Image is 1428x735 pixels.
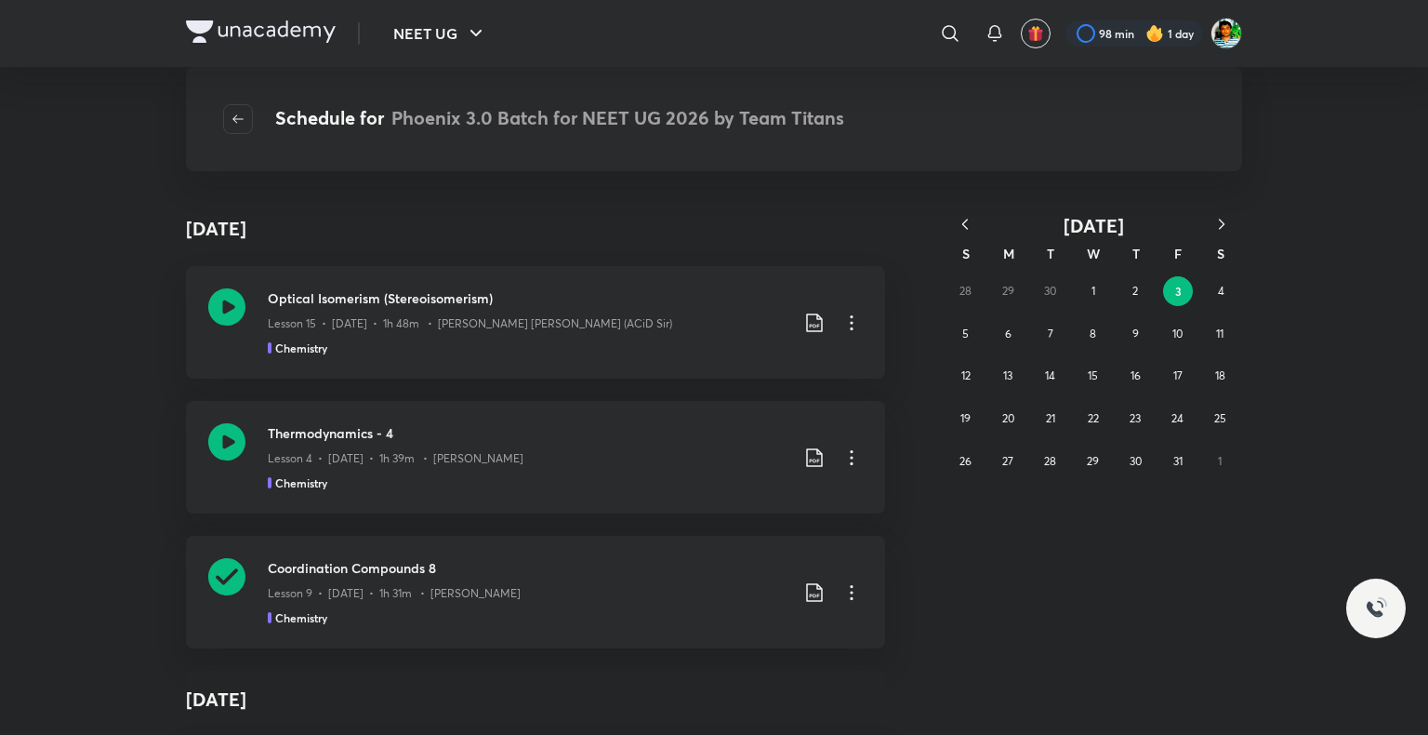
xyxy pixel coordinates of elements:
h3: Thermodynamics - 4 [268,423,788,443]
a: Optical Isomerism (Stereoisomerism)Lesson 15 • [DATE] • 1h 48m • [PERSON_NAME] [PERSON_NAME] (ACi... [186,266,885,379]
span: Phoenix 3.0 Batch for NEET UG 2026 by Team Titans [391,105,844,130]
abbr: October 13, 2025 [1003,368,1012,382]
h5: Chemistry [275,474,327,491]
abbr: Saturday [1217,245,1224,262]
abbr: Sunday [962,245,970,262]
abbr: October 27, 2025 [1002,454,1013,468]
abbr: October 11, 2025 [1216,327,1223,341]
button: October 17, 2025 [1163,361,1193,391]
button: October 11, 2025 [1205,319,1235,349]
abbr: October 20, 2025 [1002,411,1014,425]
button: October 13, 2025 [993,361,1023,391]
button: October 2, 2025 [1120,276,1150,306]
abbr: October 1, 2025 [1091,284,1095,298]
button: October 20, 2025 [993,404,1023,434]
button: October 24, 2025 [1163,404,1193,434]
a: Company Logo [186,20,336,47]
button: October 1, 2025 [1078,276,1108,306]
abbr: October 6, 2025 [1005,327,1011,341]
abbr: October 26, 2025 [959,454,972,468]
button: October 28, 2025 [1036,447,1065,476]
abbr: Tuesday [1047,245,1054,262]
button: October 23, 2025 [1120,404,1150,434]
abbr: October 17, 2025 [1173,368,1183,382]
abbr: October 22, 2025 [1088,411,1099,425]
button: October 6, 2025 [993,319,1023,349]
abbr: October 15, 2025 [1088,368,1098,382]
abbr: October 7, 2025 [1048,327,1053,341]
h4: Schedule for [275,104,844,134]
p: Lesson 15 • [DATE] • 1h 48m • [PERSON_NAME] [PERSON_NAME] (ACiD Sir) [268,315,672,332]
button: October 19, 2025 [951,404,981,434]
abbr: October 30, 2025 [1130,454,1142,468]
img: Mehul Ghosh [1210,18,1242,49]
abbr: October 16, 2025 [1130,368,1141,382]
abbr: October 9, 2025 [1132,327,1139,341]
button: October 16, 2025 [1120,361,1150,391]
abbr: October 25, 2025 [1214,411,1226,425]
h4: [DATE] [186,215,246,243]
abbr: October 19, 2025 [960,411,971,425]
img: ttu [1365,597,1387,620]
h4: [DATE] [186,671,885,728]
button: October 26, 2025 [951,447,981,476]
abbr: October 28, 2025 [1044,454,1056,468]
button: October 27, 2025 [993,447,1023,476]
abbr: October 29, 2025 [1087,454,1099,468]
button: October 29, 2025 [1078,447,1108,476]
button: October 22, 2025 [1078,404,1108,434]
button: October 15, 2025 [1078,361,1108,391]
img: Company Logo [186,20,336,43]
abbr: Monday [1003,245,1014,262]
abbr: October 14, 2025 [1045,368,1055,382]
abbr: October 4, 2025 [1218,284,1224,298]
a: Thermodynamics - 4Lesson 4 • [DATE] • 1h 39m • [PERSON_NAME]Chemistry [186,401,885,514]
button: NEET UG [382,15,498,52]
button: October 30, 2025 [1120,447,1150,476]
p: Lesson 9 • [DATE] • 1h 31m • [PERSON_NAME] [268,585,521,602]
img: avatar [1027,25,1044,42]
button: avatar [1021,19,1051,48]
button: October 18, 2025 [1205,361,1235,391]
h5: Chemistry [275,340,327,356]
button: October 10, 2025 [1163,319,1193,349]
h5: Chemistry [275,609,327,626]
h3: Coordination Compounds 8 [268,558,788,578]
abbr: October 10, 2025 [1172,327,1183,341]
button: October 7, 2025 [1036,319,1065,349]
abbr: October 23, 2025 [1130,411,1141,425]
img: streak [1145,24,1164,43]
button: October 3, 2025 [1163,276,1193,306]
button: October 25, 2025 [1205,404,1235,434]
abbr: October 21, 2025 [1046,411,1055,425]
button: October 31, 2025 [1163,447,1193,476]
abbr: Wednesday [1087,245,1100,262]
abbr: October 2, 2025 [1132,284,1138,298]
abbr: October 31, 2025 [1173,454,1183,468]
abbr: October 3, 2025 [1175,284,1182,299]
button: October 8, 2025 [1078,319,1108,349]
abbr: October 12, 2025 [961,368,971,382]
button: October 12, 2025 [951,361,981,391]
p: Lesson 4 • [DATE] • 1h 39m • [PERSON_NAME] [268,450,523,467]
button: October 9, 2025 [1120,319,1150,349]
abbr: October 5, 2025 [962,327,969,341]
a: Coordination Compounds 8Lesson 9 • [DATE] • 1h 31m • [PERSON_NAME]Chemistry [186,536,885,648]
button: October 5, 2025 [951,319,981,349]
abbr: October 24, 2025 [1171,411,1183,425]
abbr: Thursday [1132,245,1140,262]
button: [DATE] [985,214,1201,237]
abbr: October 18, 2025 [1215,368,1225,382]
abbr: October 8, 2025 [1090,327,1096,341]
abbr: Friday [1174,245,1182,262]
h3: Optical Isomerism (Stereoisomerism) [268,288,788,308]
button: October 4, 2025 [1206,276,1236,306]
span: [DATE] [1064,213,1124,238]
button: October 14, 2025 [1036,361,1065,391]
button: October 21, 2025 [1036,404,1065,434]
